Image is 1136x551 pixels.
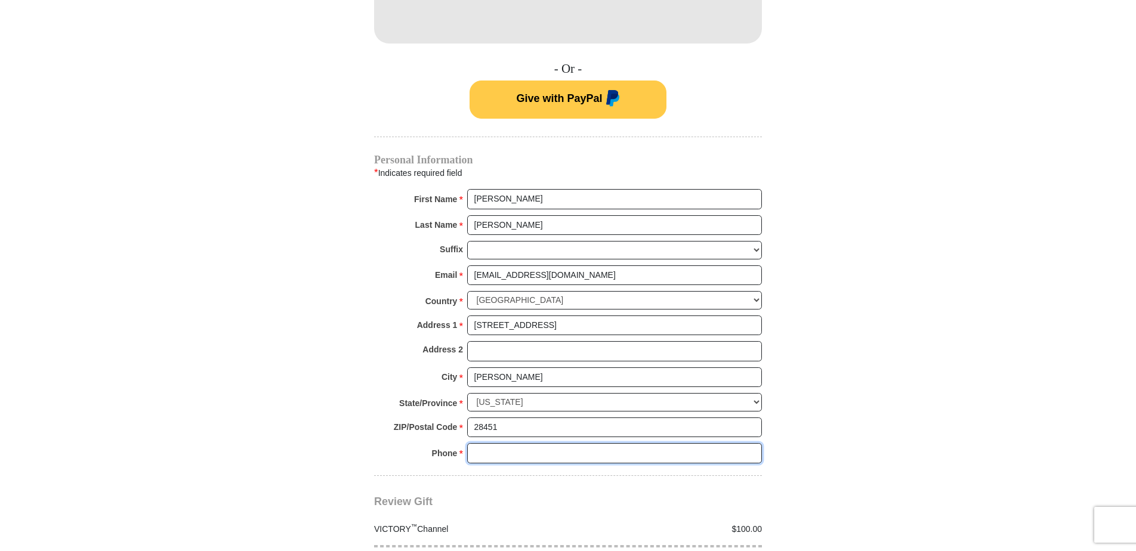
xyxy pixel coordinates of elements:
[414,191,457,208] strong: First Name
[411,522,418,530] sup: ™
[470,81,666,119] button: Give with PayPal
[432,445,458,462] strong: Phone
[422,341,463,358] strong: Address 2
[394,419,458,435] strong: ZIP/Postal Code
[442,369,457,385] strong: City
[399,395,457,411] strong: State/Province
[374,61,762,76] h4: - Or -
[417,317,458,333] strong: Address 1
[374,165,762,181] div: Indicates required field
[568,523,768,535] div: $100.00
[425,293,458,309] strong: Country
[368,523,569,535] div: VICTORY Channel
[440,241,463,258] strong: Suffix
[435,267,457,283] strong: Email
[374,496,433,507] span: Review Gift
[374,155,762,165] h4: Personal Information
[415,216,458,233] strong: Last Name
[516,92,602,104] span: Give with PayPal
[603,90,620,109] img: paypal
